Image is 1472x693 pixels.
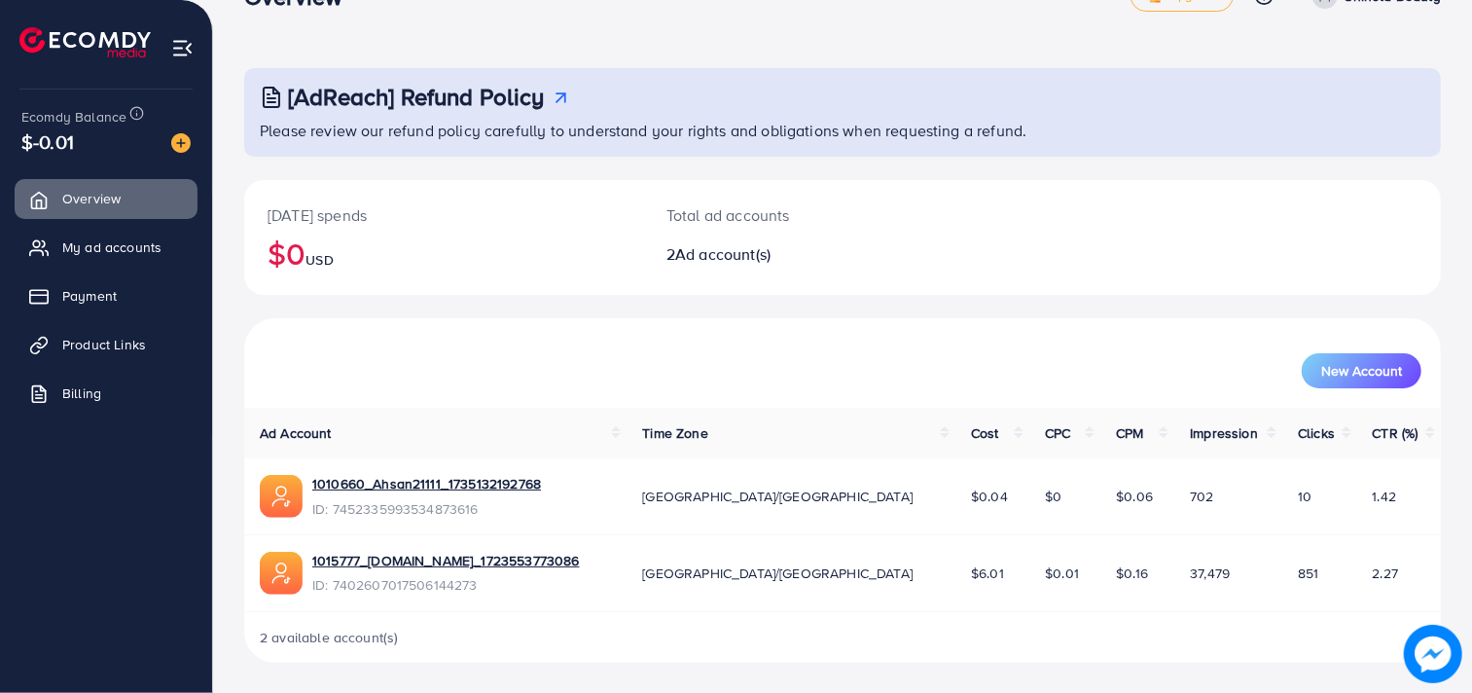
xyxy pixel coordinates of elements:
a: My ad accounts [15,228,197,267]
span: $-0.01 [21,128,74,156]
img: image [171,133,191,153]
img: image [1404,625,1462,683]
span: $0.01 [1045,564,1079,583]
a: Billing [15,374,197,413]
img: logo [19,27,151,57]
span: Overview [62,189,121,208]
h2: $0 [268,235,620,272]
span: [GEOGRAPHIC_DATA]/[GEOGRAPHIC_DATA] [642,564,913,583]
span: Cost [971,423,999,443]
span: [GEOGRAPHIC_DATA]/[GEOGRAPHIC_DATA] [642,487,913,506]
p: Total ad accounts [666,203,919,227]
span: Payment [62,286,117,306]
span: $0.04 [971,487,1008,506]
span: New Account [1321,364,1402,378]
a: 1010660_Ahsan21111_1735132192768 [312,474,541,493]
a: Overview [15,179,197,218]
span: Ecomdy Balance [21,107,126,127]
span: $0.16 [1116,564,1148,583]
span: Billing [62,383,101,403]
span: $0.06 [1116,487,1153,506]
span: CTR (%) [1373,423,1418,443]
span: 10 [1298,487,1311,506]
span: $6.01 [971,564,1004,583]
span: Ad account(s) [675,243,771,265]
span: 1.42 [1373,487,1397,506]
p: [DATE] spends [268,203,620,227]
h2: 2 [666,245,919,264]
span: $0 [1045,487,1061,506]
span: 2 available account(s) [260,628,399,647]
span: Time Zone [642,423,707,443]
span: Product Links [62,335,146,354]
a: 1015777_[DOMAIN_NAME]_1723553773086 [312,551,580,570]
span: My ad accounts [62,237,162,257]
span: 851 [1298,564,1318,583]
span: CPC [1045,423,1070,443]
span: Ad Account [260,423,332,443]
span: 2.27 [1373,564,1399,583]
span: 37,479 [1190,564,1230,583]
p: Please review our refund policy carefully to understand your rights and obligations when requesti... [260,119,1429,142]
a: Product Links [15,325,197,364]
span: ID: 7452335993534873616 [312,499,541,519]
img: ic-ads-acc.e4c84228.svg [260,552,303,595]
span: Impression [1190,423,1258,443]
img: ic-ads-acc.e4c84228.svg [260,475,303,518]
span: Clicks [1298,423,1335,443]
img: menu [171,37,194,59]
span: USD [305,250,333,270]
span: 702 [1190,487,1213,506]
span: ID: 7402607017506144273 [312,575,580,595]
a: Payment [15,276,197,315]
span: CPM [1116,423,1143,443]
button: New Account [1302,353,1421,388]
h3: [AdReach] Refund Policy [288,83,545,111]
